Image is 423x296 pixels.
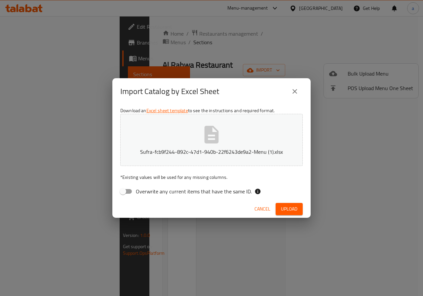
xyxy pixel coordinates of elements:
button: Sufra-fcb9f244-892c-47d1-940b-22f6243de9a2-Menu (1).xlsx [120,114,303,166]
a: Excel sheet template [146,106,188,115]
button: Cancel [252,203,273,215]
p: Existing values will be used for any missing columns. [120,174,303,181]
p: Sufra-fcb9f244-892c-47d1-940b-22f6243de9a2-Menu (1).xlsx [131,148,292,156]
svg: If the overwrite option isn't selected, then the items that match an existing ID will be ignored ... [254,188,261,195]
span: Cancel [254,205,270,213]
button: close [287,83,303,99]
button: Upload [276,203,303,215]
span: Upload [281,205,297,213]
div: Download an to see the instructions and required format. [112,105,311,200]
h2: Import Catalog by Excel Sheet [120,86,219,97]
span: Overwrite any current items that have the same ID. [136,187,252,195]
